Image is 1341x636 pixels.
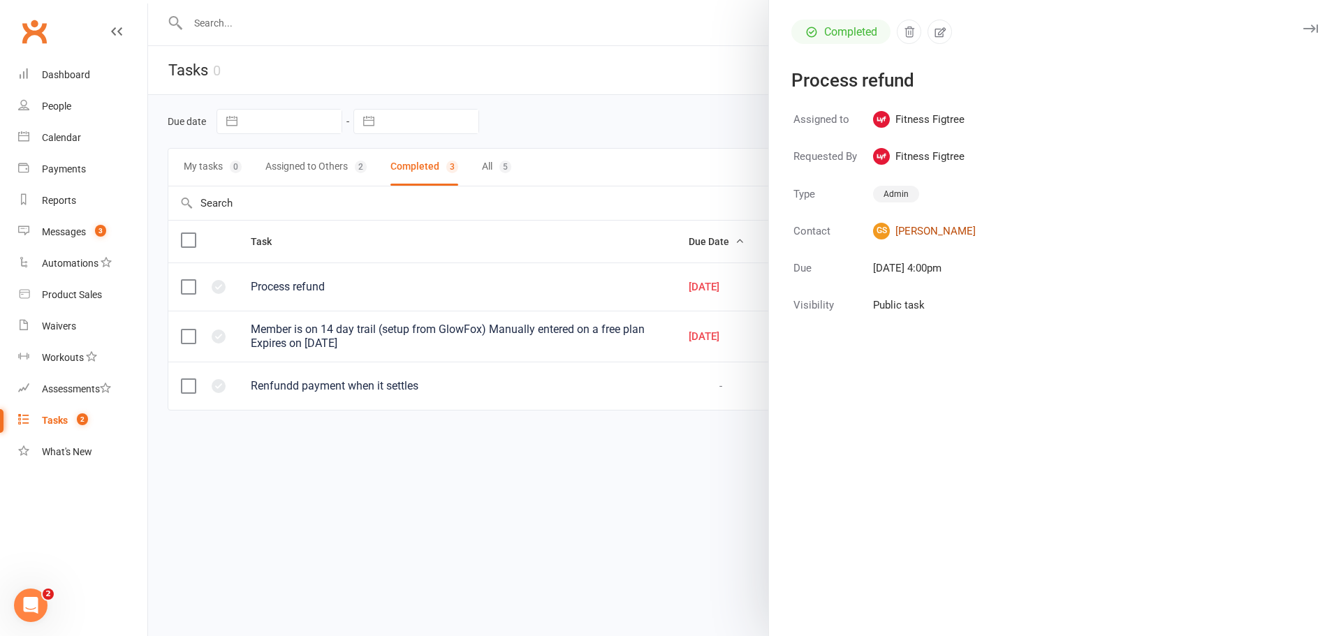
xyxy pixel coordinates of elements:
a: Product Sales [18,279,147,311]
span: 2 [43,589,54,600]
span: GS [873,223,890,239]
span: Fitness Figtree [873,111,976,128]
td: Public task [872,296,976,332]
td: [DATE] 4:00pm [872,259,976,295]
span: Fitness Figtree [873,148,976,165]
iframe: Intercom live chat [14,589,47,622]
td: Type [793,184,871,221]
a: Automations [18,248,147,279]
div: Messages [42,226,86,237]
div: Waivers [42,320,76,332]
a: Calendar [18,122,147,154]
img: Fitness Figtree [873,148,890,165]
div: What's New [42,446,92,457]
a: People [18,91,147,122]
td: Contact [793,222,871,258]
td: Requested By [793,147,871,183]
a: What's New [18,436,147,468]
div: Automations [42,258,98,269]
a: Messages 3 [18,216,147,248]
button: Completed [791,20,891,44]
a: Assessments [18,374,147,405]
span: 3 [95,225,106,237]
a: Workouts [18,342,147,374]
div: Dashboard [42,69,90,80]
div: Workouts [42,352,84,363]
a: Dashboard [18,59,147,91]
div: Payments [42,163,86,175]
td: Assigned to [793,110,871,146]
a: Tasks 2 [18,405,147,436]
a: Payments [18,154,147,185]
a: Waivers [18,311,147,342]
div: Admin [873,186,919,202]
a: Clubworx [17,14,52,49]
span: 2 [77,413,88,425]
div: Reports [42,195,76,206]
div: People [42,101,71,112]
a: GS[PERSON_NAME] [873,223,976,239]
div: Product Sales [42,289,102,300]
td: Visibility [793,296,871,332]
div: Process refund [791,72,1301,89]
img: Fitness Figtree [873,111,890,128]
a: Reports [18,185,147,216]
td: Due [793,259,871,295]
div: Calendar [42,132,81,143]
div: Assessments [42,383,111,394]
div: Tasks [42,415,68,426]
